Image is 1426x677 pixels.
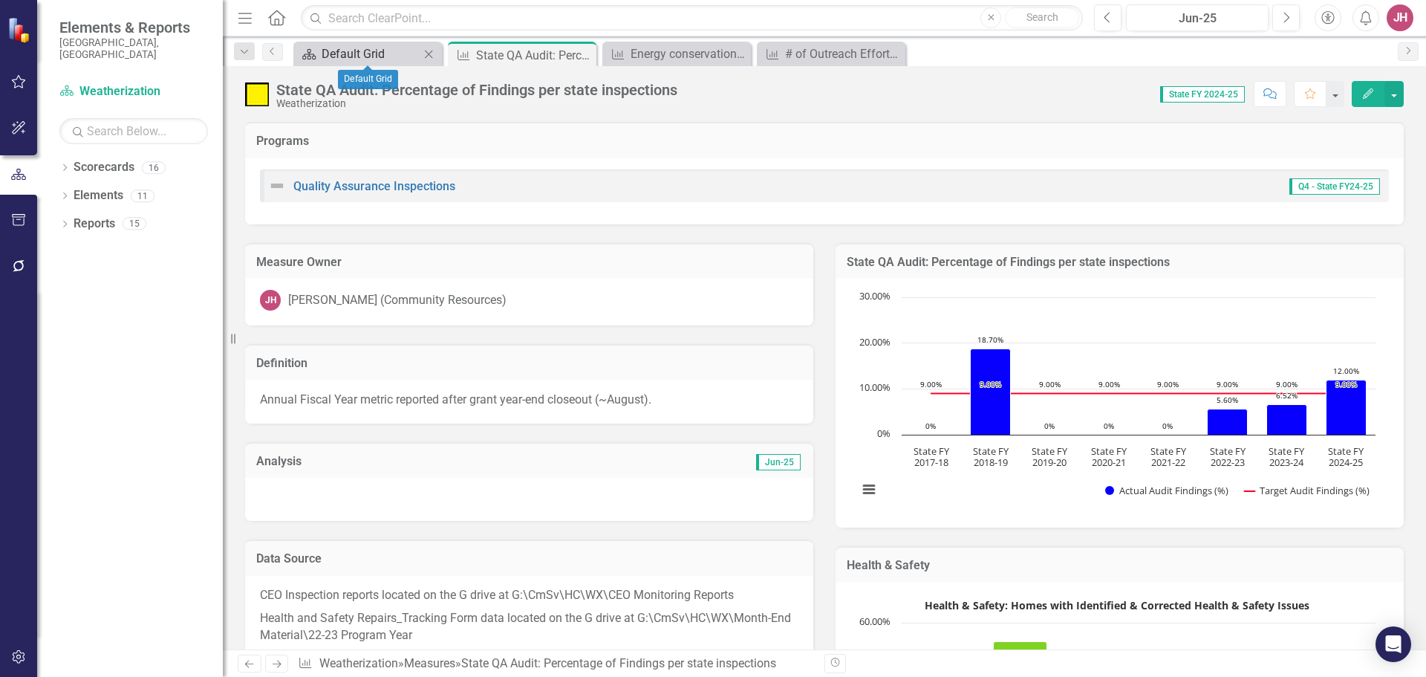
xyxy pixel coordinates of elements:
[1160,86,1245,103] span: State FY 2024-25
[1039,379,1061,389] text: 9.00%
[256,552,802,566] h3: Data Source
[74,216,115,233] a: Reports
[920,379,942,389] text: 9.00%
[1208,409,1248,435] path: State FY 2022-23, 5.6. Actual Audit Findings (%).
[756,454,801,470] span: Jun-25
[123,218,146,230] div: 15
[1289,178,1380,195] span: Q4 - State FY24-25
[131,190,154,202] div: 11
[59,118,208,144] input: Search Below...
[914,349,1367,435] g: Actual Audit Findings (%), series 1 of 2. Bar series with 8 bars.
[850,290,1389,513] div: Chart. Highcharts interactive chart.
[298,655,813,673] div: » »
[859,289,891,302] text: 30.00%
[1326,380,1367,435] path: State FY 2024-25, 12. Actual Audit Findings (%).
[859,380,891,394] text: 10.00%
[847,559,1393,572] h3: Health & Safety
[1375,626,1411,662] div: Open Intercom Messenger
[914,444,950,469] text: State FY 2017-18
[928,391,1350,397] g: Target Audit Findings (%), series 2 of 2. Line with 8 data points.
[859,615,891,628] text: 60.00%
[631,45,747,63] div: Energy conservation: Average # of major energy conservation (EC) measures per home served
[1032,444,1068,469] text: State FY 2019-20
[276,82,677,98] div: State QA Audit: Percentage of Findings per state inspections
[971,349,1011,435] path: State FY 2018-19, 18.7. Actual Audit Findings (%).
[1162,421,1173,431] text: 0%
[1091,444,1127,469] text: State FY 2020-21
[276,98,677,109] div: Weatherization
[74,187,123,204] a: Elements
[1335,379,1357,389] text: 9.00%
[301,5,1083,31] input: Search ClearPoint...
[1217,379,1238,389] text: 9.00%
[761,45,902,63] a: # of Outreach Efforts or Activities
[256,357,802,370] h3: Definition
[973,444,1009,469] text: State FY 2018-19
[980,379,1001,389] text: 9.00%
[245,82,269,106] img: Caution
[1269,444,1305,469] text: State FY 2023-24
[925,598,1309,612] text: Health & Safety: Homes with Identified & Corrected Health & Safety Issues
[1328,444,1364,469] text: State FY 2024-25
[59,19,208,36] span: Elements & Reports
[877,427,891,440] text: 0%
[256,135,1393,148] h3: Programs
[1005,7,1079,28] button: Search
[1105,484,1228,497] button: Show Actual Audit Findings (%)
[260,607,798,644] p: Health and Safety Repairs_Tracking Form data located on the G drive at G:\CmSv\HC\WX\Month-End Ma...
[925,421,936,431] text: 0%
[260,290,281,311] div: JH
[1210,444,1246,469] text: State FY 2022-23
[7,16,33,42] img: ClearPoint Strategy
[1245,484,1370,497] button: Show Target Audit Findings (%)
[785,45,902,63] div: # of Outreach Efforts or Activities
[1126,4,1269,31] button: Jun-25
[606,45,747,63] a: Energy conservation: Average # of major energy conservation (EC) measures per home served
[268,177,286,195] img: Not Defined
[1276,390,1298,401] text: 6.52%
[1104,421,1114,431] text: 0%
[1387,4,1413,31] button: JH
[1276,379,1298,389] text: 9.00%
[260,587,798,607] p: CEO Inspection reports located on the G drive at G:\CmSv\HC\WX\CEO Monitoring Reports
[1217,395,1238,405] text: 5.60%
[288,292,507,309] div: [PERSON_NAME] (Community Resources)
[297,45,420,63] a: Default Grid
[1044,421,1055,431] text: 0%
[1131,10,1263,27] div: Jun-25
[59,83,208,100] a: Weatherization
[859,479,879,500] button: View chart menu, Chart
[260,392,798,409] p: Annual Fiscal Year metric reported after grant year-end closeout (~August).
[74,159,134,176] a: Scorecards
[293,179,455,193] a: Quality Assurance Inspections
[338,70,398,89] div: Default Grid
[461,656,776,670] div: State QA Audit: Percentage of Findings per state inspections
[850,290,1383,513] svg: Interactive chart
[1157,379,1179,389] text: 9.00%
[847,256,1393,269] h3: State QA Audit: Percentage of Findings per state inspections
[319,656,398,670] a: Weatherization
[1098,379,1120,389] text: 9.00%
[476,46,593,65] div: State QA Audit: Percentage of Findings per state inspections
[1267,405,1307,435] path: State FY 2023-24, 6.52. Actual Audit Findings (%).
[256,256,802,269] h3: Measure Owner
[142,161,166,174] div: 16
[1150,444,1187,469] text: State FY 2021-22
[1026,11,1058,23] span: Search
[256,455,527,468] h3: Analysis
[404,656,455,670] a: Measures
[1333,366,1359,376] text: 12.00%
[977,334,1003,345] text: 18.70%
[859,335,891,349] text: 20.00%
[59,36,208,61] small: [GEOGRAPHIC_DATA], [GEOGRAPHIC_DATA]
[322,45,420,63] div: Default Grid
